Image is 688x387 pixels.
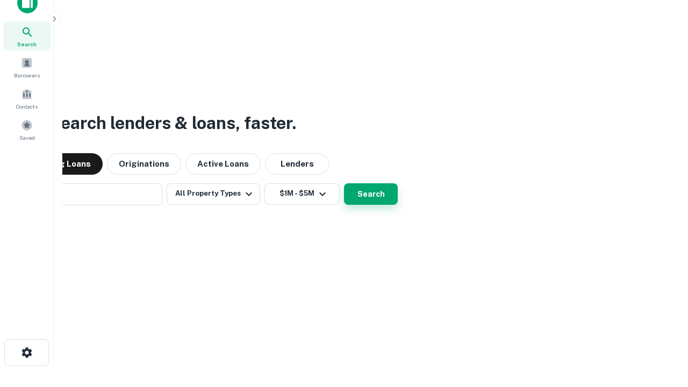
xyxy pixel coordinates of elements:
[14,71,40,80] span: Borrowers
[264,183,340,205] button: $1M - $5M
[185,153,261,175] button: Active Loans
[265,153,329,175] button: Lenders
[3,84,51,113] a: Contacts
[19,133,35,142] span: Saved
[107,153,181,175] button: Originations
[49,110,296,136] h3: Search lenders & loans, faster.
[3,115,51,144] a: Saved
[167,183,260,205] button: All Property Types
[3,21,51,51] a: Search
[17,40,37,48] span: Search
[634,301,688,353] iframe: Chat Widget
[16,102,38,111] span: Contacts
[344,183,398,205] button: Search
[3,53,51,82] a: Borrowers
